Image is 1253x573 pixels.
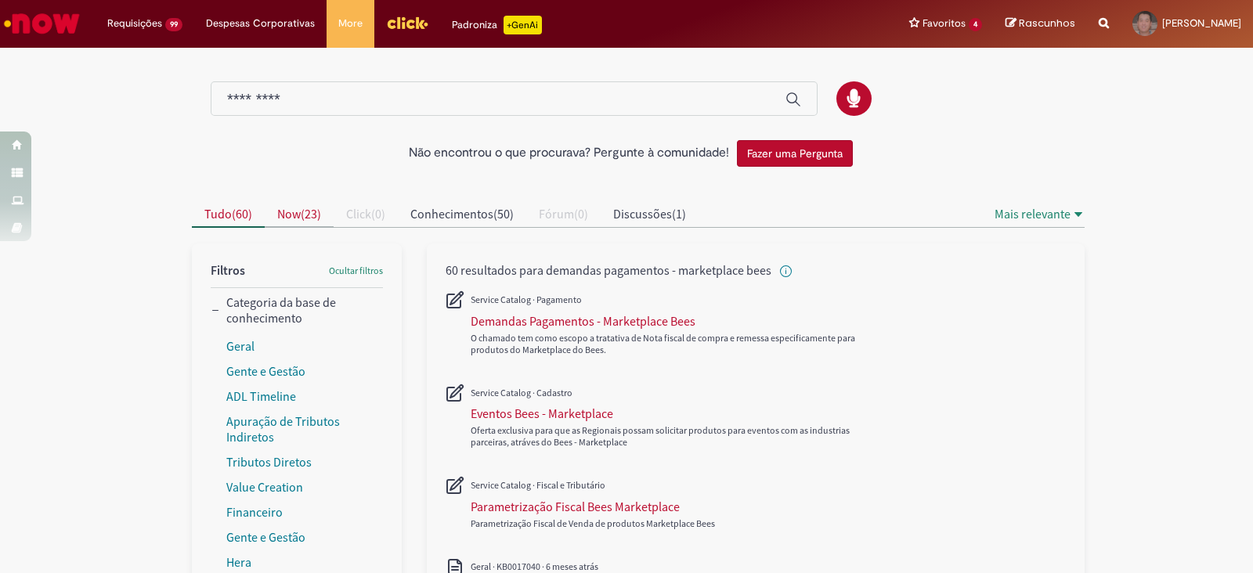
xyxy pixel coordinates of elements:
[452,16,542,34] div: Padroniza
[165,18,182,31] span: 99
[969,18,982,31] span: 4
[338,16,363,31] span: More
[1019,16,1075,31] span: Rascunhos
[409,146,729,160] h2: Não encontrou o que procurava? Pergunte à comunidade!
[2,8,82,39] img: ServiceNow
[386,11,428,34] img: click_logo_yellow_360x200.png
[737,140,853,167] button: Fazer uma Pergunta
[206,16,315,31] span: Despesas Corporativas
[504,16,542,34] p: +GenAi
[923,16,966,31] span: Favoritos
[1162,16,1241,30] span: [PERSON_NAME]
[107,16,162,31] span: Requisições
[1006,16,1075,31] a: Rascunhos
